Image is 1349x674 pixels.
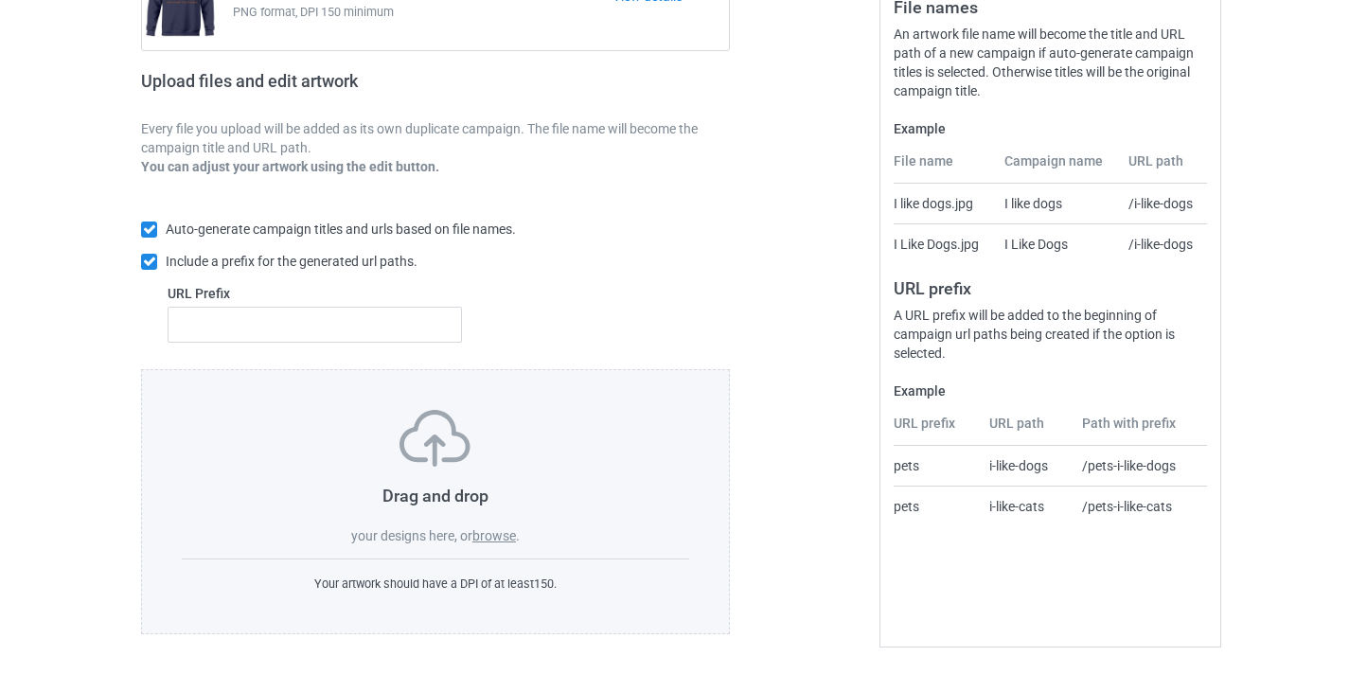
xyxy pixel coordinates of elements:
td: I like dogs [994,184,1119,223]
td: /pets-i-like-cats [1072,486,1207,526]
p: Every file you upload will be added as its own duplicate campaign. The file name will become the ... [141,119,730,157]
b: You can adjust your artwork using the edit button. [141,159,439,174]
h3: URL prefix [894,277,1207,299]
th: URL path [1118,151,1207,184]
span: PNG format, DPI 150 minimum [233,3,612,22]
th: File name [894,151,993,184]
th: URL path [979,414,1073,446]
td: /i-like-dogs [1118,223,1207,264]
td: i-like-cats [979,486,1073,526]
td: /pets-i-like-dogs [1072,446,1207,486]
label: Example [894,381,1207,400]
th: Campaign name [994,151,1119,184]
td: pets [894,446,979,486]
label: Example [894,119,1207,138]
span: . [516,528,520,543]
th: URL prefix [894,414,979,446]
span: your designs here, or [351,528,472,543]
label: browse [472,528,516,543]
td: /i-like-dogs [1118,184,1207,223]
span: Auto-generate campaign titles and urls based on file names. [166,222,516,237]
td: i-like-dogs [979,446,1073,486]
td: I like dogs.jpg [894,184,993,223]
th: Path with prefix [1072,414,1207,446]
span: Your artwork should have a DPI of at least 150 . [314,576,557,591]
td: I Like Dogs.jpg [894,223,993,264]
span: Include a prefix for the generated url paths. [166,254,417,269]
td: pets [894,486,979,526]
h3: Drag and drop [182,485,689,506]
h2: Upload files and edit artwork [141,71,494,106]
label: URL Prefix [168,284,462,303]
div: A URL prefix will be added to the beginning of campaign url paths being created if the option is ... [894,306,1207,363]
div: An artwork file name will become the title and URL path of a new campaign if auto-generate campai... [894,25,1207,100]
td: I Like Dogs [994,223,1119,264]
img: svg+xml;base64,PD94bWwgdmVyc2lvbj0iMS4wIiBlbmNvZGluZz0iVVRGLTgiPz4KPHN2ZyB3aWR0aD0iNzVweCIgaGVpZ2... [399,410,470,467]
